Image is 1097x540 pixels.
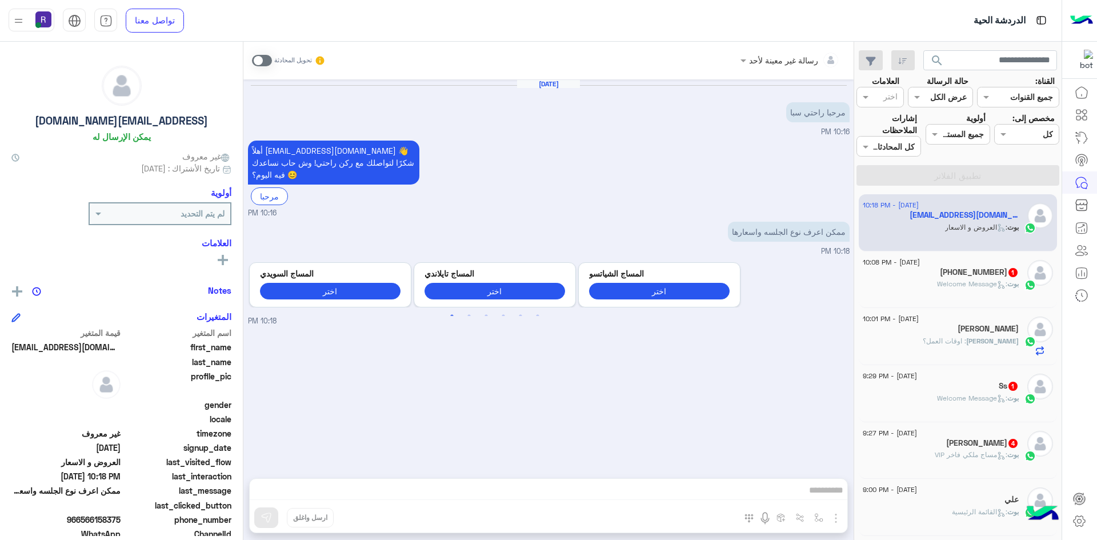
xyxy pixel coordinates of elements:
[35,11,51,27] img: userImage
[863,257,920,267] span: [DATE] - 10:08 PM
[1027,203,1053,229] img: defaultAdmin.png
[92,370,121,399] img: defaultAdmin.png
[935,450,1007,459] span: : مساج ملكي فاخر VIP
[952,507,1007,516] span: : القائمة الرئيسية
[589,267,730,279] p: المساج الشياتسو
[946,438,1019,448] h5: Tharik Ahamed
[123,499,232,511] span: last_clicked_button
[821,127,850,136] span: 10:16 PM
[863,200,919,210] span: [DATE] - 10:18 PM
[208,285,231,295] h6: Notes
[1027,260,1053,286] img: defaultAdmin.png
[1024,336,1036,347] img: WhatsApp
[425,267,565,279] p: المساج تايلاندي
[197,311,231,322] h6: المتغيرات
[1024,450,1036,462] img: WhatsApp
[1007,394,1019,402] span: بوت
[11,341,121,353] span: ahmedhosene77@gmail.com
[1012,112,1055,124] label: مخصص إلى:
[589,283,730,299] button: اختر
[211,187,231,198] h6: أولوية
[1008,268,1018,277] span: 1
[1024,393,1036,405] img: WhatsApp
[123,327,232,339] span: اسم المتغير
[11,485,121,497] span: ممكن اعرف نوع الجلسه واسعارها
[1027,487,1053,513] img: defaultAdmin.png
[1023,494,1063,534] img: hulul-logo.png
[123,341,232,353] span: first_name
[35,114,208,127] h5: [EMAIL_ADDRESS][DOMAIN_NAME]
[974,13,1026,29] p: الدردشة الحية
[1004,495,1019,505] h5: علي
[999,381,1019,391] h5: Ss
[883,90,899,105] div: اختر
[11,413,121,425] span: null
[123,514,232,526] span: phone_number
[126,9,184,33] a: تواصل معنا
[937,279,1007,288] span: : Welcome Message
[123,528,232,540] span: ChannelId
[945,223,1007,231] span: : العروض و الاسعار
[123,356,232,368] span: last_name
[515,310,526,322] button: 5 of 3
[1035,75,1055,87] label: القناة:
[966,337,1019,345] span: [PERSON_NAME]
[958,324,1019,334] h5: Abdulrhman Alzhrani
[863,371,917,381] span: [DATE] - 9:29 PM
[923,50,951,75] button: search
[1007,223,1019,231] span: بوت
[1007,507,1019,516] span: بوت
[123,399,232,411] span: gender
[481,310,492,322] button: 3 of 3
[123,442,232,454] span: signup_date
[260,267,401,279] p: المساج السويدي
[11,514,121,526] span: 966566158375
[11,238,231,248] h6: العلامات
[123,370,232,397] span: profile_pic
[182,150,231,162] span: غير معروف
[786,102,850,122] p: 21/8/2025, 10:16 PM
[446,310,458,322] button: 1 of 3
[532,310,543,322] button: 6 of 3
[1027,374,1053,399] img: defaultAdmin.png
[940,267,1019,277] h5: +966 59 331 7352
[123,470,232,482] span: last_interaction
[123,456,232,468] span: last_visited_flow
[863,428,917,438] span: [DATE] - 9:27 PM
[1008,439,1018,448] span: 4
[141,162,220,174] span: تاريخ الأشتراك : [DATE]
[11,470,121,482] span: 2025-08-21T19:18:36.897Z
[937,394,1007,402] span: : Welcome Message
[1072,50,1093,70] img: 322853014244696
[966,112,986,124] label: أولوية
[11,499,121,511] span: null
[11,528,121,540] span: 2
[1034,13,1048,27] img: tab
[248,208,277,219] span: 10:16 PM
[927,75,968,87] label: حالة الرسالة
[1007,279,1019,288] span: بوت
[93,131,151,142] h6: يمكن الإرسال له
[1070,9,1093,33] img: Logo
[930,54,944,67] span: search
[1027,431,1053,457] img: defaultAdmin.png
[123,485,232,497] span: last_message
[1007,450,1019,459] span: بوت
[274,56,312,65] small: تحويل المحادثة
[11,327,121,339] span: قيمة المتغير
[872,75,899,87] label: العلامات
[910,210,1019,220] h5: ahmedhosene77@gmail.com
[260,283,401,299] button: اختر
[287,508,334,527] button: ارسل واغلق
[425,283,565,299] button: اختر
[248,316,277,327] span: 10:18 PM
[1027,317,1053,342] img: defaultAdmin.png
[12,286,22,297] img: add
[11,14,26,28] img: profile
[463,310,475,322] button: 2 of 3
[123,427,232,439] span: timezone
[863,485,917,495] span: [DATE] - 9:00 PM
[863,314,919,324] span: [DATE] - 10:01 PM
[856,112,917,137] label: إشارات الملاحظات
[123,413,232,425] span: locale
